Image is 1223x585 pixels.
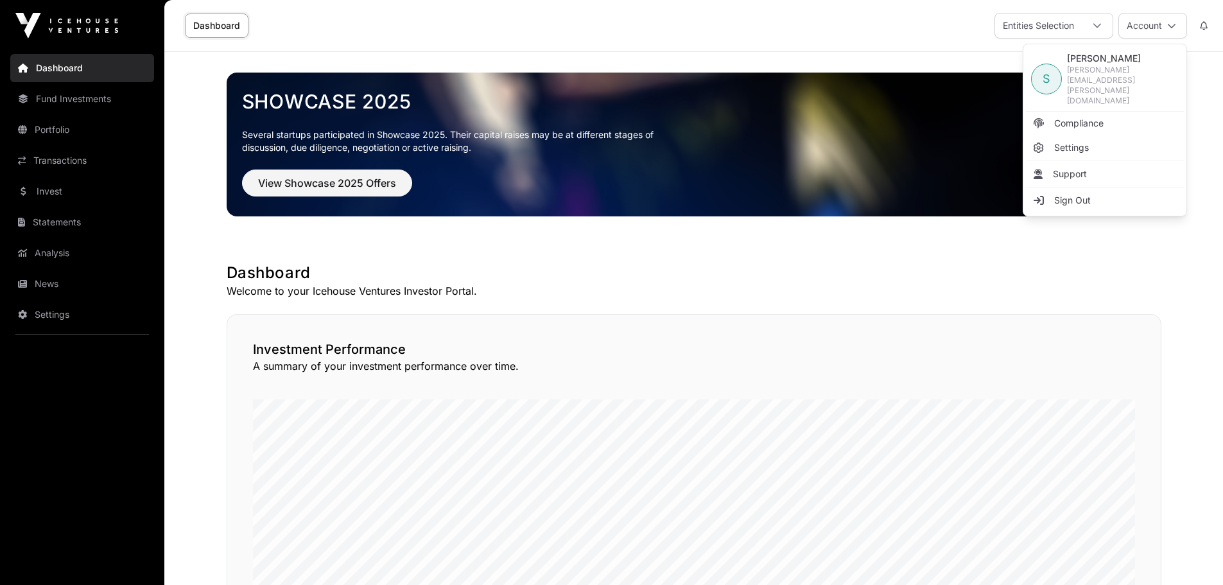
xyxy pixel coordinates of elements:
[1054,194,1091,207] span: Sign Out
[1159,523,1223,585] iframe: Chat Widget
[227,73,1161,216] img: Showcase 2025
[995,13,1082,38] div: Entities Selection
[10,208,154,236] a: Statements
[1043,70,1050,88] span: S
[185,13,248,38] a: Dashboard
[253,340,1135,358] h2: Investment Performance
[1053,168,1087,180] span: Support
[1118,13,1187,39] button: Account
[258,175,396,191] span: View Showcase 2025 Offers
[1026,189,1184,212] li: Sign Out
[242,170,412,196] button: View Showcase 2025 Offers
[10,301,154,329] a: Settings
[227,263,1161,283] h1: Dashboard
[227,283,1161,299] p: Welcome to your Icehouse Ventures Investor Portal.
[10,177,154,205] a: Invest
[1067,65,1179,106] span: [PERSON_NAME][EMAIL_ADDRESS][PERSON_NAME][DOMAIN_NAME]
[1026,112,1184,135] a: Compliance
[242,90,1146,113] a: Showcase 2025
[1026,162,1184,186] li: Support
[10,270,154,298] a: News
[10,116,154,144] a: Portfolio
[1067,52,1179,65] span: [PERSON_NAME]
[10,146,154,175] a: Transactions
[253,358,1135,374] p: A summary of your investment performance over time.
[242,128,673,154] p: Several startups participated in Showcase 2025. Their capital raises may be at different stages o...
[10,54,154,82] a: Dashboard
[1054,141,1089,154] span: Settings
[10,239,154,267] a: Analysis
[15,13,118,39] img: Icehouse Ventures Logo
[1054,117,1104,130] span: Compliance
[10,85,154,113] a: Fund Investments
[242,182,412,195] a: View Showcase 2025 Offers
[1026,136,1184,159] a: Settings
